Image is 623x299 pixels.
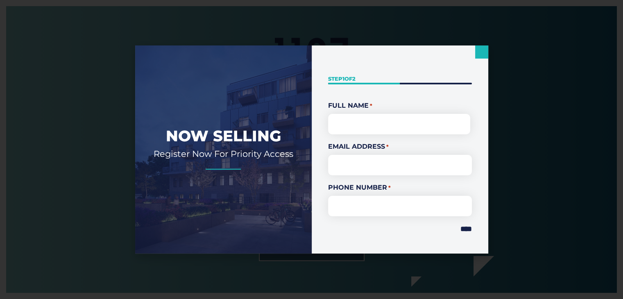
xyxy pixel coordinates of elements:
span: 1 [342,75,344,82]
label: Email Address [328,142,472,152]
a: Close [475,45,488,59]
span: 2 [352,75,356,82]
h2: Now Selling [147,126,299,146]
p: Step of [328,75,472,83]
legend: Full Name [328,101,472,111]
h2: Register Now For Priority Access [147,148,299,159]
label: Phone Number [328,183,472,193]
